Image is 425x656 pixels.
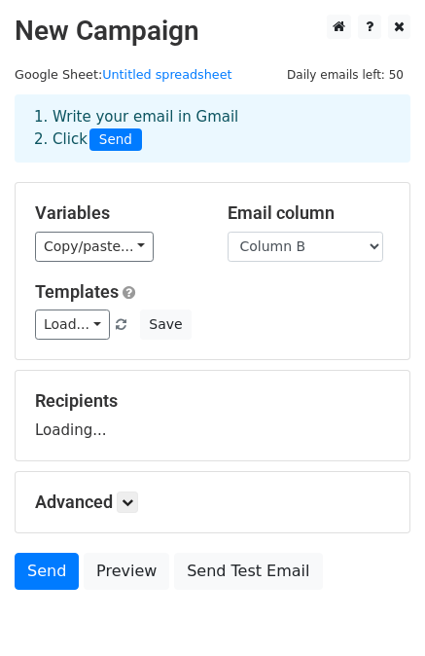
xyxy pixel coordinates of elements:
small: Google Sheet: [15,67,232,82]
h5: Email column [228,202,391,224]
div: Loading... [35,390,390,441]
a: Send [15,553,79,590]
h2: New Campaign [15,15,410,48]
div: 1. Write your email in Gmail 2. Click [19,106,406,151]
span: Daily emails left: 50 [280,64,410,86]
a: Untitled spreadsheet [102,67,231,82]
a: Load... [35,310,110,340]
h5: Recipients [35,390,390,412]
span: Send [89,128,142,152]
button: Save [140,310,191,340]
h5: Advanced [35,492,390,513]
a: Daily emails left: 50 [280,67,410,82]
a: Templates [35,281,119,302]
h5: Variables [35,202,198,224]
a: Send Test Email [174,553,322,590]
a: Preview [84,553,169,590]
a: Copy/paste... [35,232,154,262]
